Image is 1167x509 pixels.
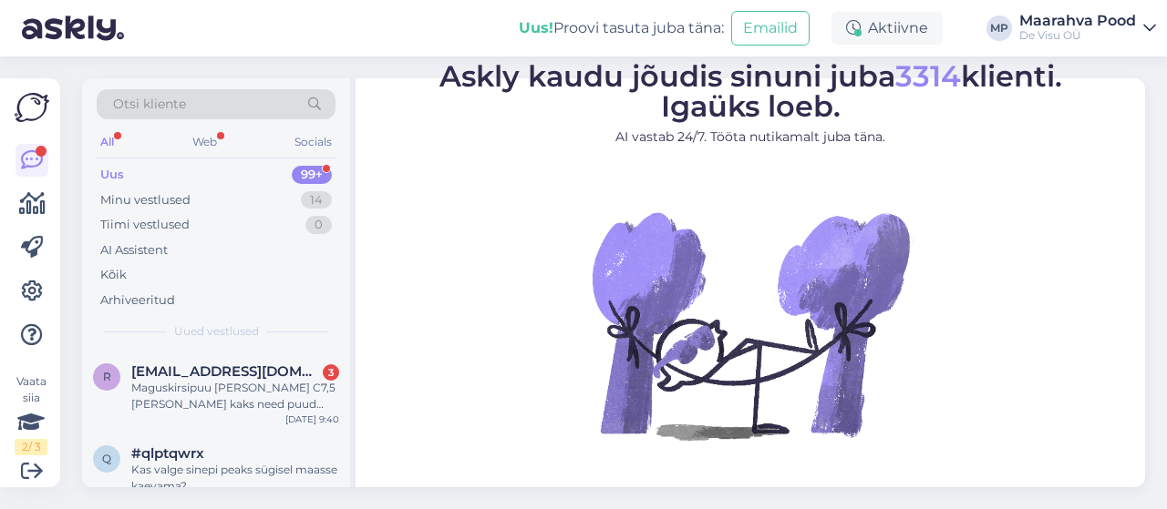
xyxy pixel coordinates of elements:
[131,462,339,494] div: Kas valge sinepi peaks sügisel maasse kaevama?
[100,166,124,184] div: Uus
[174,323,259,340] span: Uued vestlused
[100,191,191,209] div: Minu vestlused
[15,93,49,122] img: Askly Logo
[831,12,943,45] div: Aktiivne
[113,95,186,114] span: Otsi kliente
[131,363,321,380] span: romanenkovanaty44@gmail.com
[323,364,339,381] div: 3
[986,15,1012,41] div: MP
[895,58,961,94] span: 3314
[189,130,221,154] div: Web
[15,439,47,455] div: 2 / 3
[1019,28,1136,43] div: De Visu OÜ
[305,216,332,234] div: 0
[519,17,724,39] div: Proovi tasuta juba täna:
[100,291,175,310] div: Arhiveeritud
[301,191,332,209] div: 14
[1019,14,1156,43] a: Maarahva PoodDe Visu OÜ
[100,241,168,260] div: AI Assistent
[131,380,339,412] div: Maguskirsipuu [PERSON_NAME] C7,5 [PERSON_NAME] kaks need puud temale pole teil praegu Maguskirsip...
[731,11,810,46] button: Emailid
[292,166,332,184] div: 99+
[102,452,111,465] span: q
[1019,14,1136,28] div: Maarahva Pood
[100,266,127,284] div: Kõik
[519,19,553,36] b: Uus!
[285,412,339,426] div: [DATE] 9:40
[103,370,111,383] span: r
[100,216,190,234] div: Tiimi vestlused
[97,130,118,154] div: All
[439,58,1062,124] span: Askly kaudu jõudis sinuni juba klienti. Igaüks loeb.
[15,373,47,455] div: Vaata siia
[131,445,204,462] span: #qlptqwrx
[439,127,1062,147] p: AI vastab 24/7. Tööta nutikamalt juba täna.
[586,161,914,489] img: No Chat active
[291,130,336,154] div: Socials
